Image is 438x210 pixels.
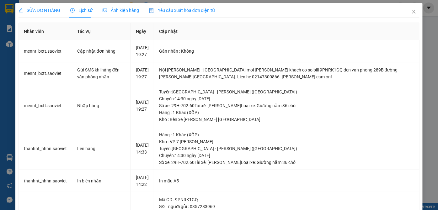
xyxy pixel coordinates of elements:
[19,40,72,62] td: mennt_bxtt.saoviet
[159,177,414,184] div: In mẫu A5
[159,203,414,210] div: SĐT người gửi : 0357283969
[19,170,72,192] td: thanhnt_hhhn.saoviet
[131,23,154,40] th: Ngày
[149,8,215,13] span: Yêu cầu xuất hóa đơn điện tử
[136,44,149,58] div: [DATE] 19:27
[159,88,414,109] div: Tuyến : [GEOGRAPHIC_DATA] - [PERSON_NAME] ([GEOGRAPHIC_DATA]) Chuyến: 14:30 ngày [DATE] Số xe: 29...
[70,8,75,13] span: clock-circle
[136,99,149,113] div: [DATE] 19:27
[19,8,60,13] span: SỬA ĐƠN HÀNG
[103,8,107,13] span: picture
[72,23,131,40] th: Tác Vụ
[159,66,414,80] div: Nội [PERSON_NAME] : [GEOGRAPHIC_DATA] moi [PERSON_NAME] khach co so bill 9PNRK1GQ den van phong 2...
[77,145,126,152] div: Lên hàng
[136,142,149,155] div: [DATE] 14:33
[159,131,414,138] div: Hàng : 1 Khác (XỐP)
[136,174,149,188] div: [DATE] 14:22
[77,48,126,55] div: Cập nhật đơn hàng
[77,66,126,80] div: Gửi SMS khi hàng đến văn phòng nhận
[19,84,72,127] td: mennt_bxtt.saoviet
[159,109,414,116] div: Hàng : 1 Khác (XỐP)
[77,177,126,184] div: In biên nhận
[411,9,416,14] span: close
[405,3,423,21] button: Close
[136,66,149,80] div: [DATE] 19:27
[159,196,414,203] div: Mã GD : 9PNRK1GQ
[159,116,414,123] div: Kho : Bến xe [PERSON_NAME] [GEOGRAPHIC_DATA]
[19,62,72,85] td: mennt_bxtt.saoviet
[70,8,93,13] span: Lịch sử
[159,138,414,145] div: Kho : VP 7 [PERSON_NAME]
[19,127,72,170] td: thanhnt_hhhn.saoviet
[103,8,139,13] span: Ảnh kiện hàng
[159,145,414,166] div: Tuyến : [GEOGRAPHIC_DATA] - [PERSON_NAME] ([GEOGRAPHIC_DATA]) Chuyến: 14:30 ngày [DATE] Số xe: 29...
[154,23,419,40] th: Cập nhật
[159,48,414,55] div: Gán nhãn : Không
[19,23,72,40] th: Nhân viên
[77,102,126,109] div: Nhập hàng
[149,8,154,13] img: icon
[19,8,23,13] span: edit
